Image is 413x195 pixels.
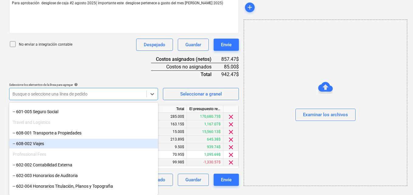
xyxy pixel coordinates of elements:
[227,121,235,128] span: clear
[9,83,158,87] div: Seleccione los elementos de la línea para agregar
[185,41,201,49] div: Guardar
[9,171,158,180] div: -- 602-003 Honorarios de Auditoria
[187,105,223,113] div: El presupuesto revisado que queda
[303,111,348,119] div: Examinar los archivos
[178,39,209,51] button: Guardar
[150,151,187,158] div: 70.95$
[295,109,356,121] button: Examinar los archivos
[136,39,173,51] button: Despejado
[178,174,209,186] button: Guardar
[227,151,235,158] span: clear
[221,41,232,49] div: Envíe
[221,176,232,184] div: Envíe
[9,139,158,148] div: -- 608-002 Viajes
[163,88,239,100] button: Seleccionar a granel
[150,158,187,166] div: 99.98$
[383,166,413,195] iframe: Chat Widget
[187,113,223,120] div: 170,680.73$
[221,71,239,78] div: 942.47$
[12,1,223,5] span: Para aprobación desglose de caja #2 agosto 2025( importante este desglose pertenece a gasto del m...
[187,151,223,158] div: 1,095.69$
[187,143,223,151] div: 939.74$
[9,117,158,127] div: Travel and Logistics
[144,41,165,49] div: Despejado
[244,19,407,186] div: Examinar los archivos
[221,56,239,63] div: 857.47$
[19,42,72,47] p: No enviar a integración contable
[151,56,221,63] div: Costos asignados (netos)
[227,144,235,151] span: clear
[221,63,239,71] div: 85.00$
[73,83,78,86] span: help
[227,136,235,143] span: clear
[180,90,222,98] div: Seleccionar a granel
[187,128,223,136] div: 15,560.13$
[383,166,413,195] div: Widget de chat
[227,159,235,166] span: clear
[227,113,235,120] span: clear
[150,105,187,113] div: Total
[187,120,223,128] div: 1,167.07$
[227,128,235,136] span: clear
[150,128,187,136] div: 15.00$
[185,176,201,184] div: Guardar
[150,136,187,143] div: 213.89$
[9,149,158,159] div: Professional Fees
[9,128,158,138] div: -- 608-001 Transporte a Propiedades
[9,181,158,191] div: -- 602-004 Honorarios Titulación, Planos y Topografia
[150,143,187,151] div: 9.50$
[150,113,187,120] div: 285.00$
[214,39,239,51] button: Envíe
[214,174,239,186] button: Envíe
[187,136,223,143] div: 645.38$
[151,63,221,71] div: Costos no asignados
[187,158,223,166] div: -1,330.57$
[150,120,187,128] div: 163.15$
[9,107,158,117] div: -- 601-005 Seguro Social
[151,71,221,78] div: Total
[246,4,253,11] span: add
[9,160,158,170] div: -- 602-002 Contabilidad Externa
